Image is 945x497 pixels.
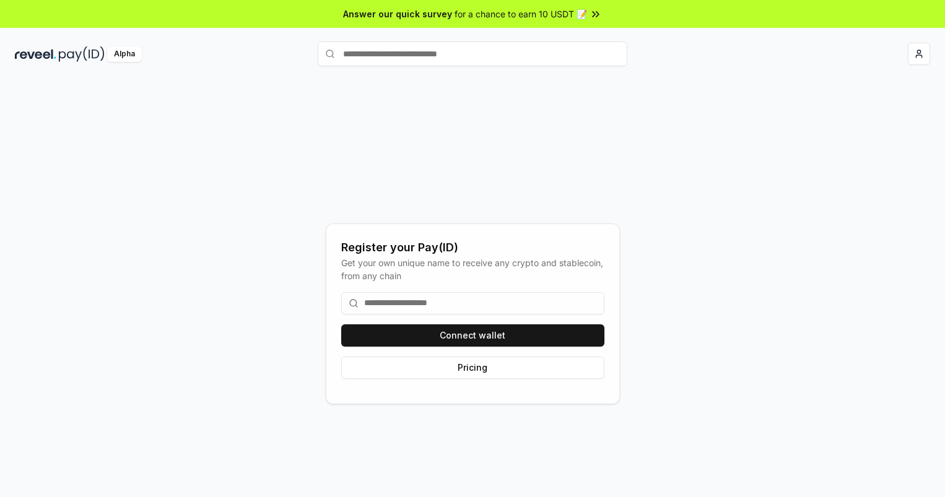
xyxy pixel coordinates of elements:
div: Alpha [107,46,142,62]
img: pay_id [59,46,105,62]
button: Pricing [341,357,604,379]
div: Get your own unique name to receive any crypto and stablecoin, from any chain [341,256,604,282]
button: Connect wallet [341,324,604,347]
img: reveel_dark [15,46,56,62]
span: for a chance to earn 10 USDT 📝 [455,7,587,20]
div: Register your Pay(ID) [341,239,604,256]
span: Answer our quick survey [343,7,452,20]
